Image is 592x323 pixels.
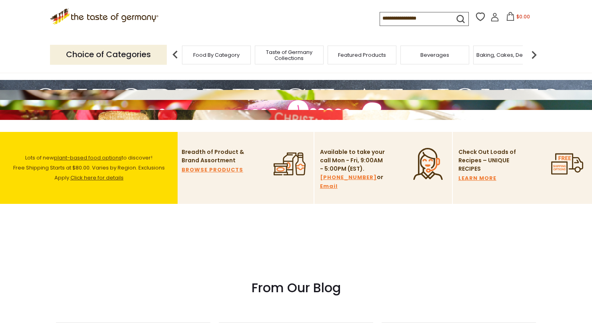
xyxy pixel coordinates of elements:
[338,52,386,58] a: Featured Products
[54,154,122,161] a: plant-based food options
[257,49,321,61] a: Taste of Germany Collections
[476,52,538,58] a: Baking, Cakes, Desserts
[50,45,167,64] p: Choice of Categories
[167,47,183,63] img: previous arrow
[320,182,338,191] a: Email
[320,173,377,182] a: [PHONE_NUMBER]
[13,154,165,181] span: Lots of new to discover! Free Shipping Starts at $80.00. Varies by Region. Exclusions Apply.
[320,148,386,191] p: Available to take your call Mon - Fri, 9:00AM - 5:00PM (EST). or
[420,52,449,58] a: Beverages
[458,148,516,173] p: Check Out Loads of Recipes – UNIQUE RECIPES
[56,280,536,296] h3: From Our Blog
[193,52,240,58] a: Food By Category
[458,174,496,183] a: LEARN MORE
[516,13,530,20] span: $0.00
[526,47,542,63] img: next arrow
[70,174,124,181] a: Click here for details
[501,12,535,24] button: $0.00
[182,148,248,165] p: Breadth of Product & Brand Assortment
[182,165,243,174] a: BROWSE PRODUCTS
